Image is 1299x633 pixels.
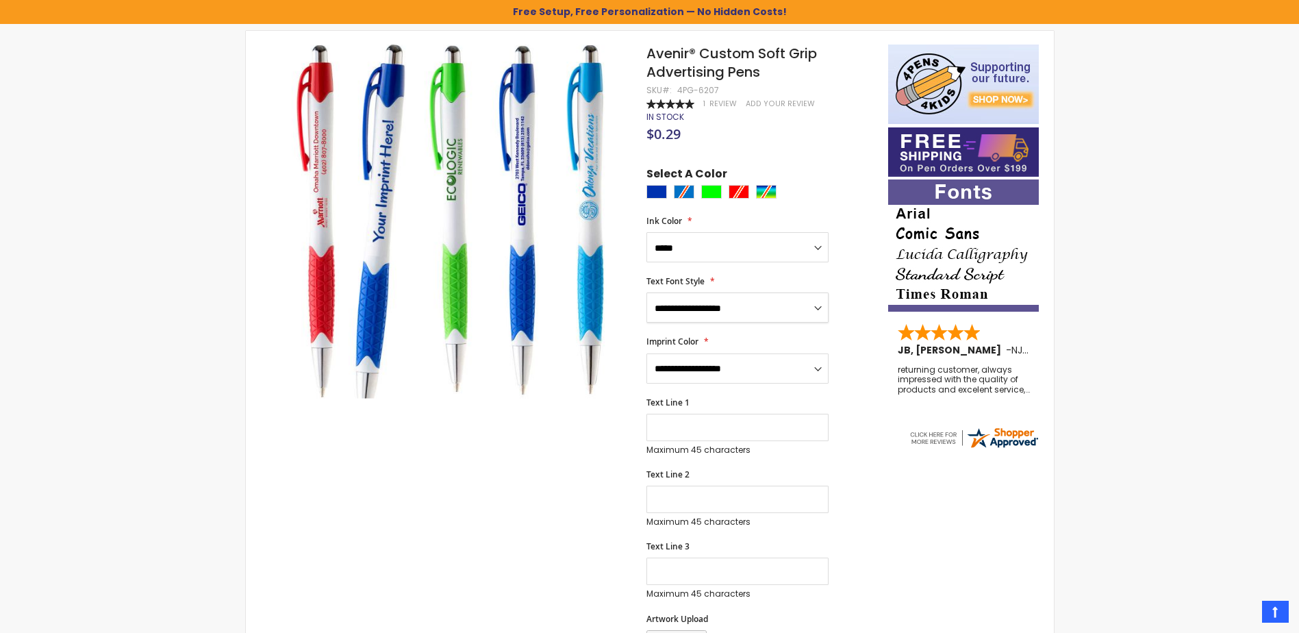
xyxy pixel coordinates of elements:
a: Add Your Review [746,99,815,109]
span: JB, [PERSON_NAME] [898,343,1006,357]
div: returning customer, always impressed with the quality of products and excelent service, will retu... [898,365,1031,395]
img: Avenir® Custom Soft Grip Advertising Pens [273,43,629,399]
a: 1 Review [703,99,739,109]
span: Artwork Upload [646,613,708,625]
p: Maximum 45 characters [646,517,829,527]
p: Maximum 45 characters [646,445,829,456]
div: 100% [646,99,694,109]
span: Select A Color [646,166,727,185]
div: Lime Green [701,185,722,199]
img: 4pens.com widget logo [908,425,1039,450]
span: Text Line 1 [646,397,690,408]
strong: SKU [646,84,672,96]
img: 4pens 4 kids [888,45,1039,124]
a: 4pens.com certificate URL [908,441,1039,453]
img: font-personalization-examples [888,179,1039,312]
span: $0.29 [646,125,681,143]
span: Text Line 2 [646,469,690,480]
a: Top [1262,601,1289,623]
span: Ink Color [646,215,682,227]
span: Avenir® Custom Soft Grip Advertising Pens [646,44,817,82]
div: 4PG-6207 [677,85,719,96]
p: Maximum 45 characters [646,588,829,599]
span: In stock [646,111,684,123]
span: Text Font Style [646,275,705,287]
div: Availability [646,112,684,123]
span: 1 [703,99,705,109]
span: - , [1006,343,1125,357]
span: Imprint Color [646,336,698,347]
span: Text Line 3 [646,541,690,552]
span: Review [709,99,737,109]
img: Free shipping on orders over $199 [888,127,1039,177]
div: Blue [646,185,667,199]
span: NJ [1011,343,1029,357]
